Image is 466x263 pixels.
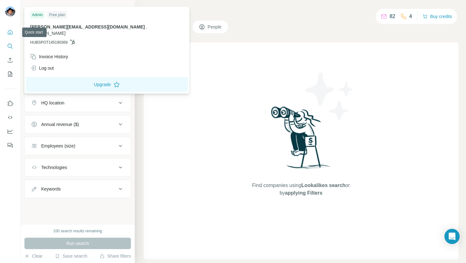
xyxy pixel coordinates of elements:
[5,54,15,66] button: Enrich CSV
[5,41,15,52] button: Search
[18,10,31,15] div: v 4.0.24
[268,105,334,175] img: Surfe Illustration - Woman searching with binoculars
[25,95,131,110] button: HQ location
[390,13,395,20] p: 82
[25,181,131,197] button: Keywords
[25,138,131,153] button: Employees (size)
[250,182,352,197] span: Find companies using or by
[41,186,61,192] div: Keywords
[444,229,460,244] div: Open Intercom Messenger
[25,117,131,132] button: Annual revenue ($)
[409,13,412,20] p: 4
[30,11,45,19] div: Admin
[144,8,458,16] h4: Search
[30,53,68,60] div: Invoice History
[30,40,68,45] span: HUBSPOT145190369
[5,112,15,123] button: Use Surfe API
[423,12,452,21] button: Buy credits
[301,68,358,125] img: Surfe Illustration - Stars
[5,68,15,80] button: My lists
[41,100,64,106] div: HQ location
[5,126,15,137] button: Dashboard
[10,10,15,15] img: logo_orange.svg
[146,24,147,29] span: .
[24,37,57,41] div: Domain Overview
[55,253,87,259] button: Save search
[24,6,44,11] div: New search
[24,253,42,259] button: Clear
[285,190,322,196] span: applying Filters
[30,24,145,29] span: [PERSON_NAME][EMAIL_ADDRESS][DOMAIN_NAME]
[30,65,54,71] div: Log out
[70,37,107,41] div: Keywords by Traffic
[30,31,66,36] span: [DOMAIN_NAME]
[25,160,131,175] button: Technologies
[110,4,135,13] button: Hide
[47,11,67,19] div: Free plan
[26,77,188,92] button: Upgrade
[208,24,222,30] span: People
[16,16,70,22] div: Domain: [DOMAIN_NAME]
[10,16,15,22] img: website_grey.svg
[41,143,75,149] div: Employees (size)
[53,228,102,234] div: 100 search results remaining
[100,253,131,259] button: Share filters
[5,98,15,109] button: Use Surfe on LinkedIn
[17,37,22,42] img: tab_domain_overview_orange.svg
[5,6,15,16] img: Avatar
[5,27,15,38] button: Quick start
[301,183,346,188] span: Lookalikes search
[5,140,15,151] button: Feedback
[41,121,79,128] div: Annual revenue ($)
[41,164,67,171] div: Technologies
[63,37,68,42] img: tab_keywords_by_traffic_grey.svg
